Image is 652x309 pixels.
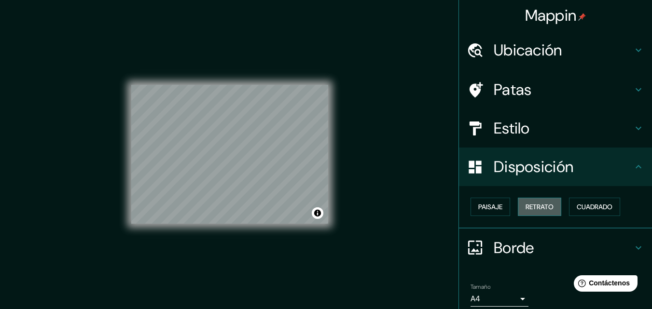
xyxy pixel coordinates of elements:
[578,13,586,21] img: pin-icon.png
[494,80,532,100] font: Patas
[471,294,480,304] font: A4
[566,271,641,298] iframe: Lanzador de widgets de ayuda
[471,283,490,291] font: Tamaño
[459,228,652,267] div: Borde
[525,5,577,26] font: Mappin
[459,31,652,69] div: Ubicación
[577,202,612,211] font: Cuadrado
[312,207,323,219] button: Activar o desactivar atribución
[569,198,620,216] button: Cuadrado
[494,40,562,60] font: Ubicación
[478,202,502,211] font: Paisaje
[459,109,652,148] div: Estilo
[526,202,554,211] font: Retrato
[494,157,573,177] font: Disposición
[131,85,328,224] canvas: Mapa
[518,198,561,216] button: Retrato
[459,148,652,186] div: Disposición
[494,118,530,138] font: Estilo
[471,198,510,216] button: Paisaje
[494,238,534,258] font: Borde
[471,291,528,307] div: A4
[459,70,652,109] div: Patas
